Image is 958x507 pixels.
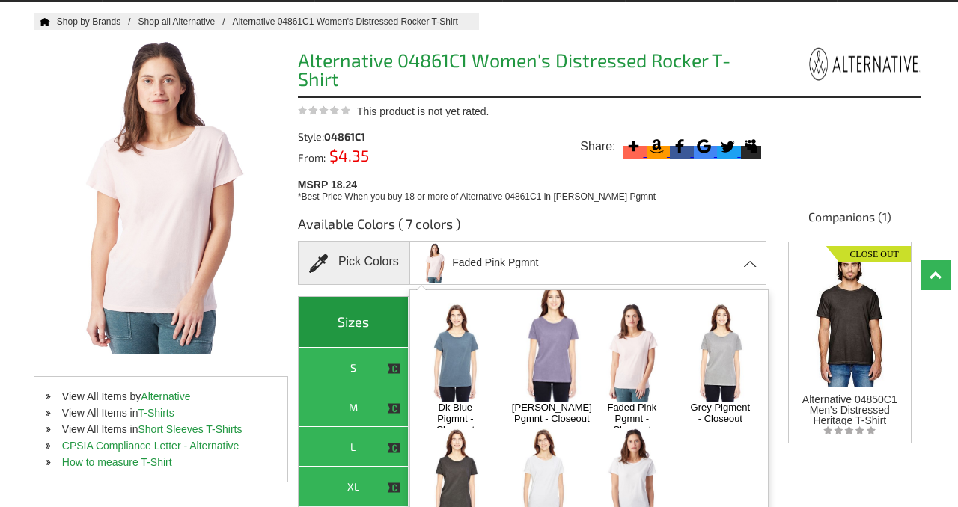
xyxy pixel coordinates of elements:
li: View All Items by [34,388,287,405]
a: Shop by Brands [57,16,138,27]
td: $16.32 [409,467,519,506]
img: Faded Pink Pgmnt [593,303,671,401]
th: M [299,387,409,427]
img: Closeout [826,242,911,262]
h3: Available Colors ( 7 colors ) [298,215,766,241]
svg: Myspace [741,136,761,156]
svg: Amazon [647,136,667,156]
svg: Facebook [670,136,690,156]
a: [PERSON_NAME] Pgmnt - Closeout [512,402,592,424]
span: This product is not yet rated. [357,105,489,117]
img: This product is not yet rated. [298,105,350,115]
a: Closeout Alternative 04850C1 Men's Distressed Heritage T-Shirt [793,242,906,425]
img: This item is CLOSEOUT! [387,402,400,415]
a: Dk Blue Pigmnt - Closeout [424,402,487,435]
a: Top [921,260,951,290]
td: $16.32 [409,427,519,467]
span: Share: [580,139,615,154]
a: How to measure T-Shirt [62,456,172,468]
img: This item is CLOSEOUT! [387,481,400,494]
th: S [299,348,409,387]
a: Home [34,17,50,26]
img: alternative_04861C1_faded-pink-pgmnt.jpg [419,243,451,283]
svg: Twitter [717,136,737,156]
h1: Alternative 04861C1 Women's Distressed Rocker T-Shirt [298,51,766,93]
th: XL [299,467,409,506]
th: Quantity/Volume [409,297,765,322]
th: 1-6 [409,322,519,348]
img: Dusty Plum Pgmnt [504,283,599,402]
img: Alternative [809,45,921,83]
img: This item is CLOSEOUT! [387,362,400,375]
span: Faded Pink Pgmnt [452,250,538,276]
span: 04861C1 [324,130,365,143]
div: MSRP 18.24 [298,175,770,203]
li: View All Items in [34,421,287,437]
span: *Best Price When you buy 18 or more of Alternative 04861C1 in [PERSON_NAME] Pgmnt [298,191,656,202]
img: listing_empty_star.svg [823,425,876,435]
h4: Companions (1) [778,209,921,233]
a: Faded Pink Pgmnt - Closeout [600,402,664,435]
a: Shop all Alternative [138,16,233,27]
a: T-Shirts [138,407,174,419]
td: $16.32 [409,387,519,427]
span: $4.35 [326,146,369,165]
svg: More [623,136,644,156]
div: Style: [298,132,416,142]
a: CPSIA Compliance Letter - Alternative [62,440,239,452]
a: Alternative 04861C1 Women's Distressed Rocker T-Shirt [233,16,473,27]
a: Grey Pigment - Closeout [689,402,752,424]
th: Sizes [299,297,409,348]
a: Short Sleeves T-Shirts [138,423,242,435]
img: Dk Blue Pigmnt [416,303,495,401]
th: L [299,427,409,467]
li: View All Items in [34,405,287,421]
svg: Google Bookmark [694,136,714,156]
td: $16.32 [409,348,519,387]
span: Alternative 04850C1 Men's Distressed Heritage T-Shirt [802,393,897,426]
img: Grey Pigment [681,303,760,401]
div: Pick Colors [298,241,410,285]
img: This item is CLOSEOUT! [387,441,400,455]
div: From: [298,150,416,163]
a: Alternative [141,390,190,402]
